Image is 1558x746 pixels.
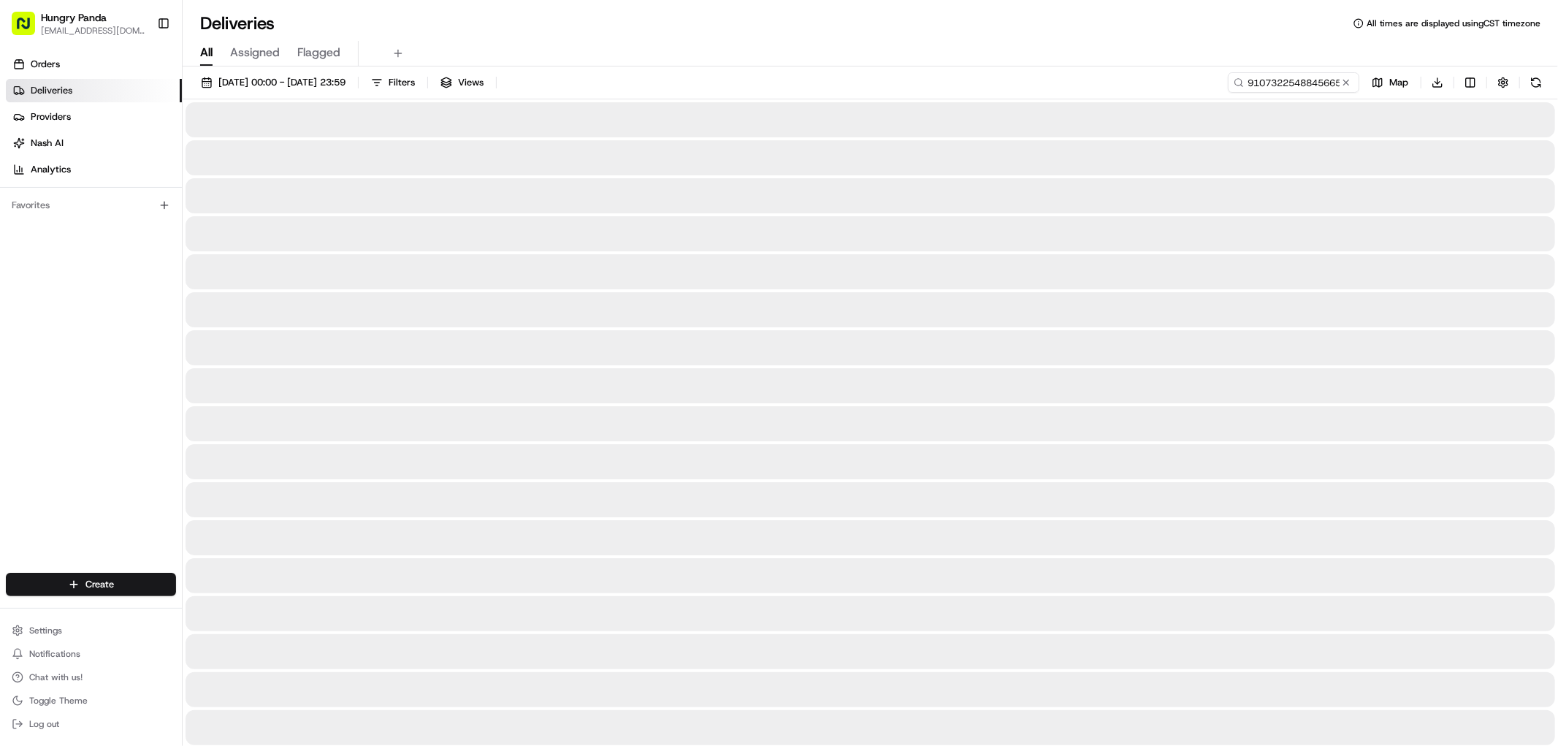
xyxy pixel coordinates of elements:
[434,72,490,93] button: Views
[31,110,71,123] span: Providers
[6,53,182,76] a: Orders
[6,714,176,734] button: Log out
[56,227,91,238] span: 8月15日
[194,72,352,93] button: [DATE] 00:00 - [DATE] 23:59
[6,620,176,641] button: Settings
[138,327,234,341] span: API Documentation
[248,144,266,161] button: Start new chat
[218,76,345,89] span: [DATE] 00:00 - [DATE] 23:59
[15,140,41,166] img: 1736555255976-a54dd68f-1ca7-489b-9aae-adbdc363a1c4
[118,321,240,347] a: 💻API Documentation
[29,327,112,341] span: Knowledge Base
[226,187,266,205] button: See all
[38,94,241,110] input: Clear
[297,44,340,61] span: Flagged
[15,15,44,44] img: Nash
[29,648,80,660] span: Notifications
[6,644,176,664] button: Notifications
[31,58,60,71] span: Orders
[31,140,57,166] img: 1732323095091-59ea418b-cfe3-43c8-9ae0-d0d06d6fd42c
[9,321,118,347] a: 📗Knowledge Base
[389,76,415,89] span: Filters
[6,132,182,155] a: Nash AI
[6,79,182,102] a: Deliveries
[145,362,177,373] span: Pylon
[29,695,88,707] span: Toggle Theme
[6,6,151,41] button: Hungry Panda[EMAIL_ADDRESS][DOMAIN_NAME]
[1367,18,1540,29] span: All times are displayed using CST timezone
[200,12,275,35] h1: Deliveries
[1526,72,1546,93] button: Refresh
[66,154,201,166] div: We're available if you need us!
[1228,72,1359,93] input: Type to search
[66,140,240,154] div: Start new chat
[85,578,114,591] span: Create
[6,194,176,217] div: Favorites
[31,84,72,97] span: Deliveries
[364,72,421,93] button: Filters
[6,573,176,596] button: Create
[31,163,71,176] span: Analytics
[458,76,484,89] span: Views
[48,227,53,238] span: •
[123,328,135,340] div: 💻
[31,137,64,150] span: Nash AI
[15,58,266,82] p: Welcome 👋
[29,625,62,636] span: Settings
[29,267,41,278] img: 1736555255976-a54dd68f-1ca7-489b-9aae-adbdc363a1c4
[29,671,83,683] span: Chat with us!
[121,266,126,278] span: •
[41,10,107,25] button: Hungry Panda
[15,252,38,275] img: Asif Zaman Khan
[200,44,213,61] span: All
[6,158,182,181] a: Analytics
[6,667,176,688] button: Chat with us!
[129,266,158,278] span: 8月7日
[1365,72,1415,93] button: Map
[6,105,182,129] a: Providers
[15,190,93,202] div: Past conversations
[6,690,176,711] button: Toggle Theme
[230,44,280,61] span: Assigned
[41,25,145,37] button: [EMAIL_ADDRESS][DOMAIN_NAME]
[103,362,177,373] a: Powered byPylon
[45,266,118,278] span: [PERSON_NAME]
[15,328,26,340] div: 📗
[1389,76,1408,89] span: Map
[29,718,59,730] span: Log out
